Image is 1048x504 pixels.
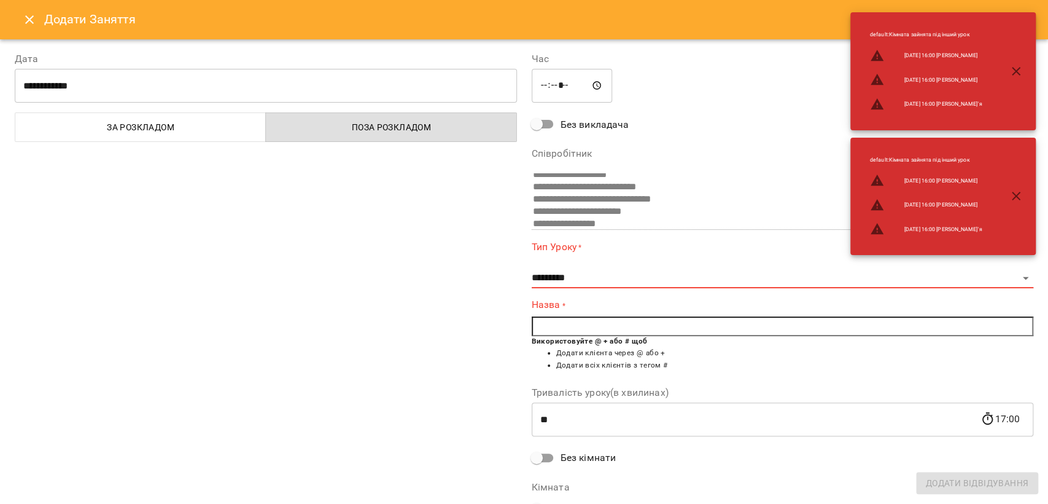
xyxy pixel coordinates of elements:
span: Без викладача [561,117,629,132]
li: [DATE] 16:00 [PERSON_NAME] [860,193,992,218]
label: Назва [532,298,1034,312]
li: [DATE] 16:00 [PERSON_NAME]'я [860,217,992,242]
label: Час [532,54,1034,64]
label: Тривалість уроку(в хвилинах) [532,388,1034,398]
li: Додати клієнта через @ або + [556,347,1034,360]
label: Дата [15,54,517,64]
label: Кімната [532,482,1034,492]
li: [DATE] 16:00 [PERSON_NAME] [860,168,992,193]
button: Close [15,5,44,34]
li: default : Кімната зайнята під інший урок [860,151,992,169]
span: Без кімнати [561,451,616,465]
button: За розкладом [15,112,266,142]
label: Тип Уроку [532,240,1034,254]
li: default : Кімната зайнята під інший урок [860,26,992,44]
span: Поза розкладом [273,120,509,135]
li: Додати всіх клієнтів з тегом # [556,360,1034,372]
span: За розкладом [23,120,258,135]
li: [DATE] 16:00 [PERSON_NAME] [860,44,992,68]
li: [DATE] 16:00 [PERSON_NAME]'я [860,92,992,117]
h6: Додати Заняття [44,10,1033,29]
button: Поза розкладом [265,112,516,142]
li: [DATE] 16:00 [PERSON_NAME] [860,68,992,92]
b: Використовуйте @ + або # щоб [532,337,648,345]
label: Співробітник [532,149,1034,159]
